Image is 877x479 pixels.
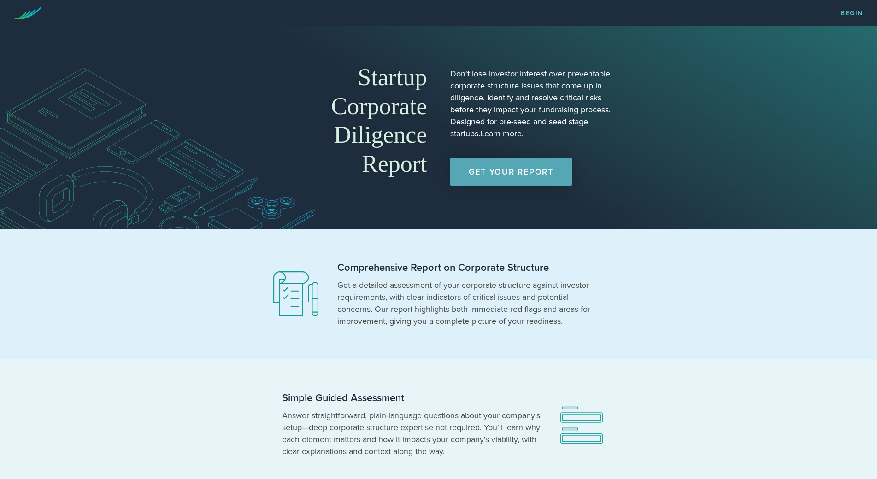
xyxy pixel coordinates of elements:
p: Don't lose investor interest over preventable corporate structure issues that come up in diligenc... [450,68,614,140]
h2: Comprehensive Report on Corporate Structure [337,261,595,275]
p: Answer straightforward, plain-language questions about your company's setup—deep corporate struct... [282,409,540,457]
a: Get Your Report [450,158,572,186]
a: Learn more. [480,129,524,139]
a: Begin [841,10,863,17]
h1: Startup Corporate Diligence Report [264,63,427,178]
h2: Simple Guided Assessment [282,391,540,405]
p: Get a detailed assessment of your corporate structure against investor requirements, with clear i... [337,279,595,327]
